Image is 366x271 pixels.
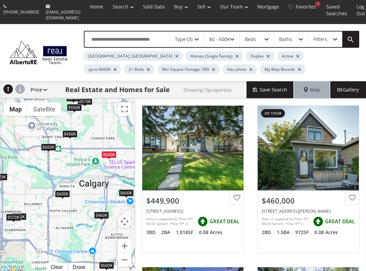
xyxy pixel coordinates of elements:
[77,98,92,105] div: $575K
[260,64,305,74] div: My Map Bounds
[99,262,114,269] div: $600K
[47,264,67,270] div: Click to clear.
[146,208,239,214] div: 1515 24 Avenue NW, Calgary, AB T2E 3S9
[262,229,275,236] span: 2 BD
[6,214,21,221] div: $570K
[304,86,320,93] span: Map
[3,9,39,15] span: [PHONE_NUMBER]
[186,51,243,61] div: Homes (Single Family)
[146,229,160,236] span: 3 BD
[315,1,321,6] div: 1
[314,229,338,236] span: 0.08 Acres
[135,99,251,260] a: $449,900[STREET_ADDRESS]Data is supplied by Pillar 9™ MLS® System. Pillar 9™ is the owner of the ...
[209,218,239,225] span: GREAT DEAL
[277,229,294,236] span: 1.5 BA
[118,215,131,228] button: Map camera controls
[124,64,154,74] div: 2+ Beds
[176,229,197,236] span: 1,018 SF
[262,195,355,206] div: $460,000
[223,64,257,74] div: Has photo
[146,216,194,227] div: Data is supplied by Pillar 9™ MLS® System. Pillar 9™ is the owner of the copyright in its MLS® Sy...
[94,212,109,219] div: $460K
[209,37,230,42] div: $0 - 600K
[12,213,26,220] div: $526K
[196,215,209,228] img: rating icon
[246,51,274,61] div: Duplex
[330,81,366,98] div: Gallery
[251,99,366,260] a: 3d tour$460,000[STREET_ADDRESS][PERSON_NAME]Data is supplied by Pillar 9™ MLS® System. Pillar 9™ ...
[46,9,80,21] span: [EMAIL_ADDRESS][DOMAIN_NAME]
[262,216,310,227] div: Data is supplied by Pillar 9™ MLS® System. Pillar 9™ is the owner of the copyright in its MLS® Sy...
[27,81,47,98] div: Price
[28,102,61,116] button: Show satellite imagery
[55,190,70,197] div: $600K
[313,37,327,42] div: Filters
[41,144,56,151] div: $600K
[246,81,294,98] button: Save Search
[199,229,222,236] span: 0.08 Acres
[118,102,131,116] button: Toggle fullscreen view
[7,39,70,66] img: Logo
[325,218,355,225] span: GREAT DEAL
[84,64,121,74] div: up to $600K
[245,37,256,42] div: Beds
[294,81,330,98] div: Map
[118,253,131,267] button: Zoom out
[4,102,28,116] button: Show street map
[277,51,304,61] div: Active
[66,94,81,101] div: $575K
[279,37,292,42] div: Baths
[337,86,359,93] span: Gallery
[175,37,193,42] div: Type (3)
[161,229,174,236] span: 2 BA
[49,264,65,270] div: Clear
[102,151,116,158] div: $600K
[62,130,77,138] div: $450K
[71,264,87,270] div: Draw
[67,104,82,111] div: $550K
[119,189,134,196] div: $600K
[158,64,219,74] div: Min Square Footage: 950
[84,51,183,61] div: [GEOGRAPHIC_DATA], [GEOGRAPHIC_DATA]
[65,85,170,95] h1: Real Estate and Homes for Sale
[183,87,232,92] h2: Showing 13 properties
[146,195,239,206] div: $449,900
[118,239,131,253] button: Zoom in
[295,229,313,236] span: 972 SF
[69,264,89,270] div: Click to draw.
[262,208,355,214] div: 3612 Parkhill Street SW, Calgary, AB T2S 0H6
[311,215,325,228] img: rating icon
